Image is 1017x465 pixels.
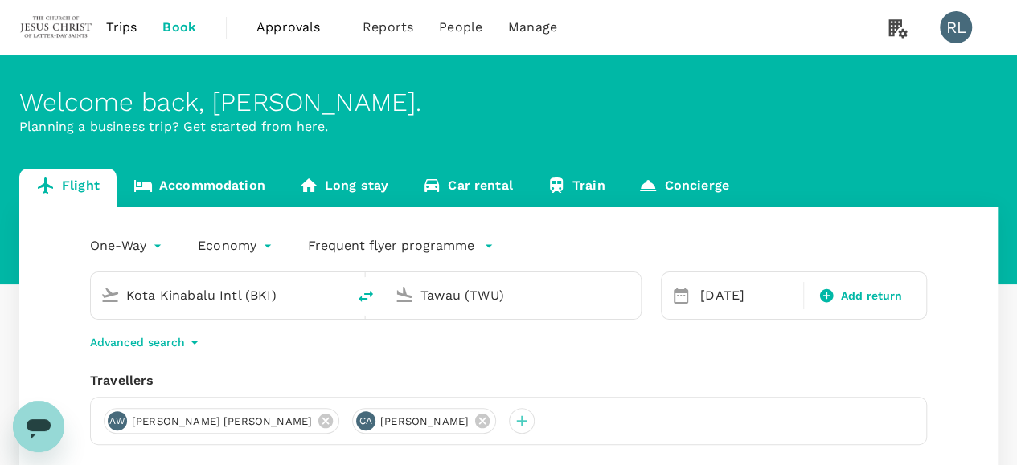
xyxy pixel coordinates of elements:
span: Approvals [256,18,337,37]
a: Flight [19,169,117,207]
span: Trips [106,18,137,37]
div: AW [108,411,127,430]
a: Train [530,169,622,207]
input: Depart from [126,283,313,308]
a: Car rental [405,169,530,207]
p: Planning a business trip? Get started from here. [19,117,998,137]
div: RL [940,11,972,43]
div: Travellers [90,371,927,390]
p: Advanced search [90,334,185,350]
div: AW[PERSON_NAME] [PERSON_NAME] [104,408,339,434]
div: CA [356,411,375,430]
span: Manage [508,18,557,37]
div: Economy [198,233,276,259]
div: Welcome back , [PERSON_NAME] . [19,88,998,117]
button: Open [629,293,633,296]
img: The Malaysian Church of Jesus Christ of Latter-day Saints [19,10,93,45]
a: Accommodation [117,169,282,207]
span: Add return [841,288,903,304]
div: CA[PERSON_NAME] [352,408,496,434]
button: Frequent flyer programme [308,236,494,255]
button: Advanced search [90,332,204,352]
span: People [439,18,482,37]
a: Concierge [621,169,745,207]
div: [DATE] [694,279,800,312]
input: Going to [420,283,607,308]
span: [PERSON_NAME] [PERSON_NAME] [122,414,322,430]
button: delete [347,277,385,316]
a: Long stay [282,169,405,207]
span: Book [162,18,196,37]
button: Open [335,293,338,296]
span: [PERSON_NAME] [371,414,478,430]
p: Frequent flyer programme [308,236,474,255]
iframe: Button to launch messaging window [13,401,64,452]
div: One-Way [90,233,166,259]
span: Reports [363,18,413,37]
